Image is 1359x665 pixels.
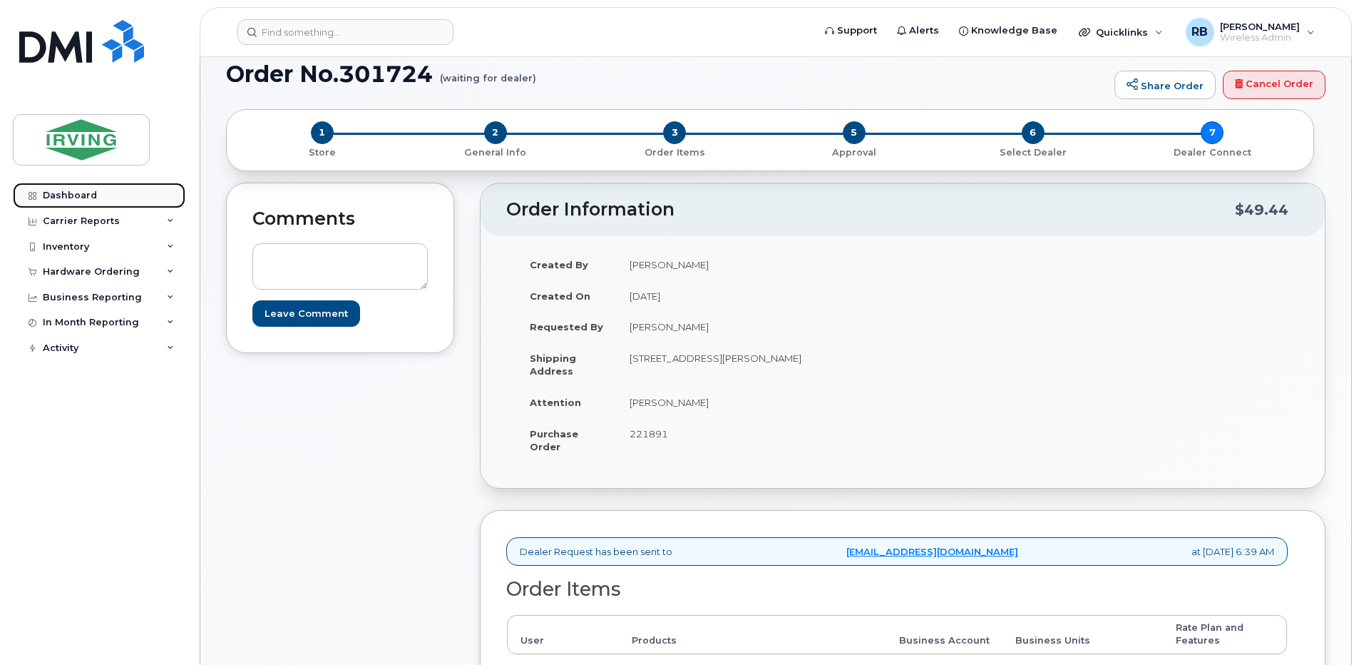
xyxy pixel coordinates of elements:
p: Order Items [591,146,759,159]
span: [PERSON_NAME] [1220,21,1300,32]
a: Share Order [1114,71,1216,99]
a: 2 General Info [406,144,585,159]
a: Alerts [887,16,949,45]
th: Rate Plan and Features [1163,615,1287,654]
div: $49.44 [1235,196,1288,223]
a: 6 Select Dealer [943,144,1122,159]
strong: Created On [530,290,590,302]
span: Support [837,24,877,38]
input: Find something... [237,19,453,45]
strong: Created By [530,259,588,270]
span: Quicklinks [1096,26,1148,38]
p: Store [244,146,400,159]
td: [STREET_ADDRESS][PERSON_NAME] [617,342,892,387]
h1: Order No.301724 [226,61,1107,86]
span: RB [1191,24,1208,41]
span: 5 [843,121,866,144]
th: User [507,615,619,654]
a: Support [815,16,887,45]
p: General Info [411,146,579,159]
h2: Comments [252,209,428,229]
h2: Order Information [506,200,1235,220]
a: Knowledge Base [949,16,1067,45]
div: Quicklinks [1069,18,1173,46]
span: 2 [484,121,507,144]
strong: Attention [530,397,581,408]
td: [DATE] [617,280,892,312]
span: Alerts [909,24,939,38]
p: Approval [770,146,938,159]
span: 6 [1022,121,1045,144]
small: (waiting for dealer) [440,61,536,83]
td: [PERSON_NAME] [617,387,892,418]
span: 1 [311,121,334,144]
strong: Requested By [530,321,603,332]
a: 5 Approval [764,144,943,159]
p: Select Dealer [949,146,1117,159]
span: Knowledge Base [971,24,1057,38]
a: 1 Store [238,144,406,159]
td: [PERSON_NAME] [617,249,892,280]
div: Roberts, Brad [1176,18,1325,46]
a: 3 Order Items [585,144,764,159]
input: Leave Comment [252,300,360,327]
div: Dealer Request has been sent to at [DATE] 6:39 AM [506,537,1288,567]
strong: Shipping Address [530,352,576,377]
th: Business Account [886,615,1002,654]
strong: Purchase Order [530,428,578,453]
h2: Order Items [506,579,1288,600]
a: [EMAIL_ADDRESS][DOMAIN_NAME] [846,545,1018,559]
span: Wireless Admin [1220,32,1300,44]
a: Cancel Order [1223,71,1325,99]
th: Business Units [1002,615,1164,654]
td: [PERSON_NAME] [617,311,892,342]
span: 3 [663,121,686,144]
th: Products [619,615,886,654]
span: 221891 [630,428,668,440]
